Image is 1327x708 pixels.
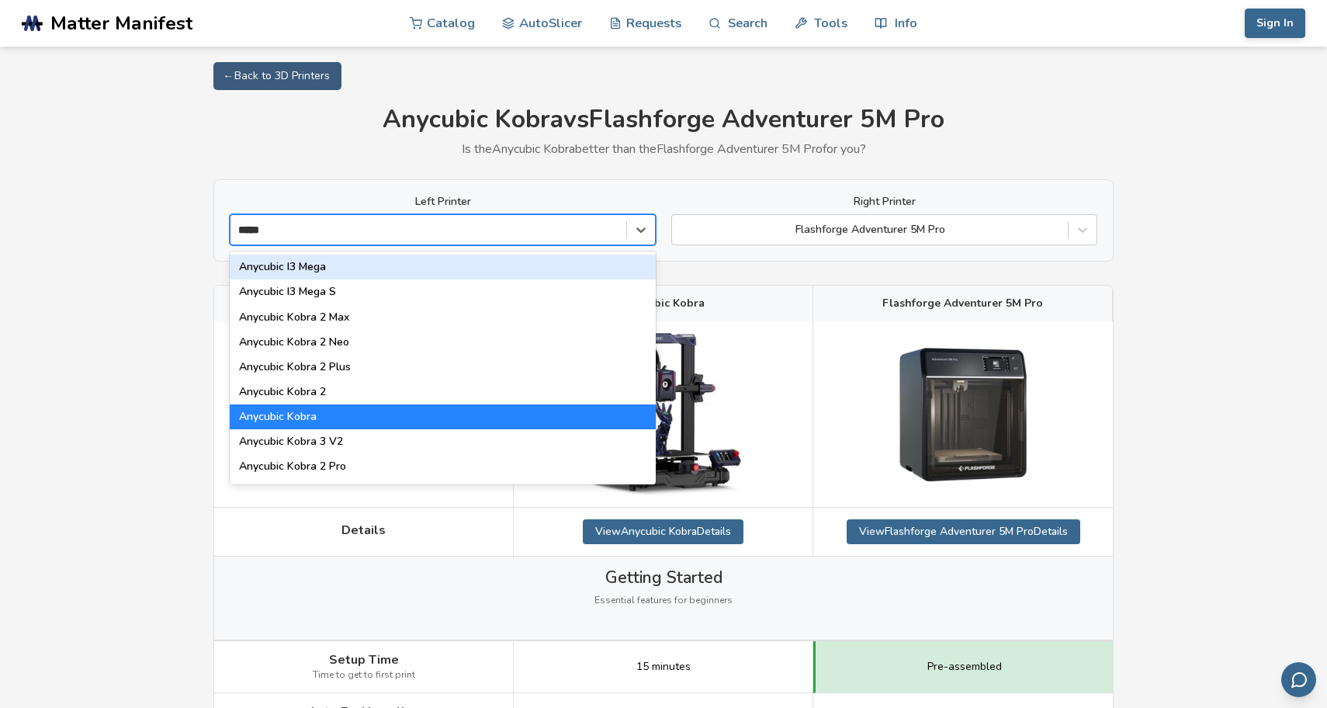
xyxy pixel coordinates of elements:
span: Flashforge Adventurer 5M Pro [882,297,1043,310]
a: ViewFlashforge Adventurer 5M ProDetails [847,519,1080,544]
div: Anycubic Kobra 2 Max [230,305,656,330]
div: Anycubic I3 Mega S [230,279,656,304]
input: Anycubic I3 MegaAnycubic I3 Mega SAnycubic Kobra 2 MaxAnycubic Kobra 2 NeoAnycubic Kobra 2 PlusAn... [238,224,271,236]
a: ← Back to 3D Printers [213,62,341,90]
span: Essential features for beginners [594,595,733,606]
img: Flashforge Adventurer 5M Pro [885,337,1041,492]
div: Anycubic Kobra [230,404,656,429]
button: Send feedback via email [1281,662,1316,697]
img: Anycubic Kobra [586,333,741,495]
span: Pre-assembled [927,661,1002,673]
span: Details [341,523,386,537]
div: Anycubic Kobra 3 V2 [230,429,656,454]
span: Getting Started [605,568,722,587]
span: Anycubic Kobra [622,297,705,310]
div: Anycubic Kobra 2 Neo [230,330,656,355]
div: Anycubic Kobra 2 Plus [230,355,656,380]
input: Flashforge Adventurer 5M Pro [680,224,683,236]
span: 15 minutes [636,661,691,673]
button: Sign In [1245,9,1305,38]
label: Right Printer [671,196,1097,208]
div: Anycubic I3 Mega [230,255,656,279]
div: Anycubic Kobra 3 [230,479,656,504]
div: Anycubic Kobra 2 [230,380,656,404]
span: Time to get to first print [313,670,415,681]
p: Is the Anycubic Kobra better than the Flashforge Adventurer 5M Pro for you? [213,142,1114,156]
span: Setup Time [329,653,399,667]
h1: Anycubic Kobra vs Flashforge Adventurer 5M Pro [213,106,1114,134]
span: Matter Manifest [50,12,192,34]
div: Anycubic Kobra 2 Pro [230,454,656,479]
a: ViewAnycubic KobraDetails [583,519,743,544]
label: Left Printer [230,196,656,208]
